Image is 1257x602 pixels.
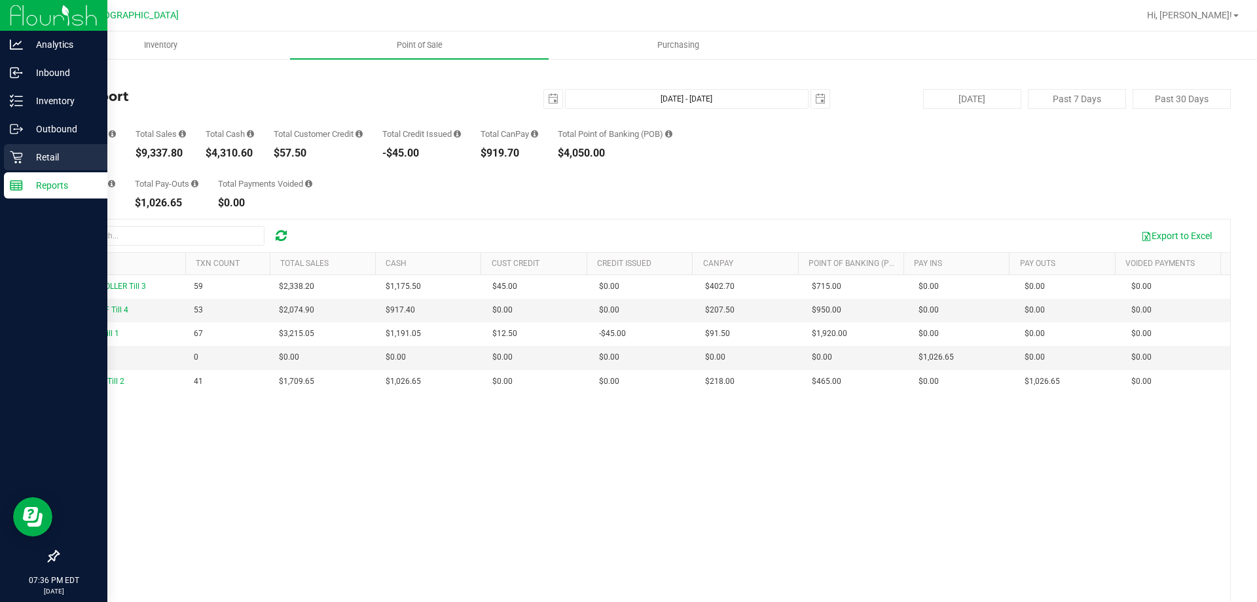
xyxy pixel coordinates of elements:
[811,90,829,108] span: select
[454,130,461,138] i: Sum of all successful refund transaction amounts from purchase returns resulting in account credi...
[812,328,847,340] span: $1,920.00
[705,304,735,316] span: $207.50
[1147,10,1232,20] span: Hi, [PERSON_NAME]!
[919,351,954,364] span: $1,026.65
[23,149,101,165] p: Retail
[68,226,264,246] input: Search...
[1025,375,1060,388] span: $1,026.65
[10,38,23,51] inline-svg: Analytics
[1025,304,1045,316] span: $0.00
[386,375,421,388] span: $1,026.65
[492,351,513,364] span: $0.00
[481,148,538,159] div: $919.70
[599,280,619,293] span: $0.00
[196,259,240,268] a: TXN Count
[1025,328,1045,340] span: $0.00
[809,259,902,268] a: Point of Banking (POB)
[492,304,513,316] span: $0.00
[492,259,539,268] a: Cust Credit
[136,130,186,138] div: Total Sales
[919,328,939,340] span: $0.00
[279,280,314,293] span: $2,338.20
[386,351,406,364] span: $0.00
[279,328,314,340] span: $3,215.05
[23,178,101,193] p: Reports
[1131,328,1152,340] span: $0.00
[10,94,23,107] inline-svg: Inventory
[109,130,116,138] i: Count of all successful payment transactions, possibly including voids, refunds, and cash-back fr...
[279,375,314,388] span: $1,709.65
[218,198,312,208] div: $0.00
[23,121,101,137] p: Outbound
[194,351,198,364] span: 0
[194,328,203,340] span: 67
[23,37,101,52] p: Analytics
[305,179,312,188] i: Sum of all voided payment transaction amounts (excluding tips and transaction fees) within the da...
[135,198,198,208] div: $1,026.65
[481,130,538,138] div: Total CanPay
[31,31,290,59] a: Inventory
[531,130,538,138] i: Sum of all successful, non-voided payment transaction amounts using CanPay (as well as manual Can...
[705,328,730,340] span: $91.50
[386,328,421,340] span: $1,191.05
[492,328,517,340] span: $12.50
[89,10,179,21] span: [GEOGRAPHIC_DATA]
[812,351,832,364] span: $0.00
[206,148,254,159] div: $4,310.60
[206,130,254,138] div: Total Cash
[1133,89,1231,109] button: Past 30 Days
[279,351,299,364] span: $0.00
[247,130,254,138] i: Sum of all successful, non-voided cash payment transaction amounts (excluding tips and transactio...
[914,259,942,268] a: Pay Ins
[492,375,513,388] span: $0.00
[136,148,186,159] div: $9,337.80
[386,280,421,293] span: $1,175.50
[6,574,101,586] p: 07:36 PM EDT
[179,130,186,138] i: Sum of all successful, non-voided payment transaction amounts (excluding tips and transaction fee...
[386,259,407,268] a: Cash
[1131,304,1152,316] span: $0.00
[640,39,717,51] span: Purchasing
[1133,225,1220,247] button: Export to Excel
[705,351,725,364] span: $0.00
[10,151,23,164] inline-svg: Retail
[705,375,735,388] span: $218.00
[6,586,101,596] p: [DATE]
[544,90,562,108] span: select
[599,351,619,364] span: $0.00
[382,148,461,159] div: -$45.00
[194,375,203,388] span: 41
[599,375,619,388] span: $0.00
[58,89,448,103] h4: Till Report
[549,31,807,59] a: Purchasing
[279,304,314,316] span: $2,074.90
[10,179,23,192] inline-svg: Reports
[10,122,23,136] inline-svg: Outbound
[1028,89,1126,109] button: Past 7 Days
[135,179,198,188] div: Total Pay-Outs
[23,65,101,81] p: Inbound
[492,280,517,293] span: $45.00
[1025,351,1045,364] span: $0.00
[923,89,1021,109] button: [DATE]
[126,39,195,51] span: Inventory
[23,93,101,109] p: Inventory
[10,66,23,79] inline-svg: Inbound
[599,304,619,316] span: $0.00
[919,304,939,316] span: $0.00
[382,130,461,138] div: Total Credit Issued
[558,130,672,138] div: Total Point of Banking (POB)
[703,259,733,268] a: CanPay
[218,179,312,188] div: Total Payments Voided
[194,280,203,293] span: 59
[191,179,198,188] i: Sum of all cash pay-outs removed from tills within the date range.
[705,280,735,293] span: $402.70
[1125,259,1195,268] a: Voided Payments
[1131,375,1152,388] span: $0.00
[919,375,939,388] span: $0.00
[386,304,415,316] span: $917.40
[355,130,363,138] i: Sum of all successful, non-voided payment transaction amounts using account credit as the payment...
[280,259,329,268] a: Total Sales
[812,375,841,388] span: $465.00
[274,148,363,159] div: $57.50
